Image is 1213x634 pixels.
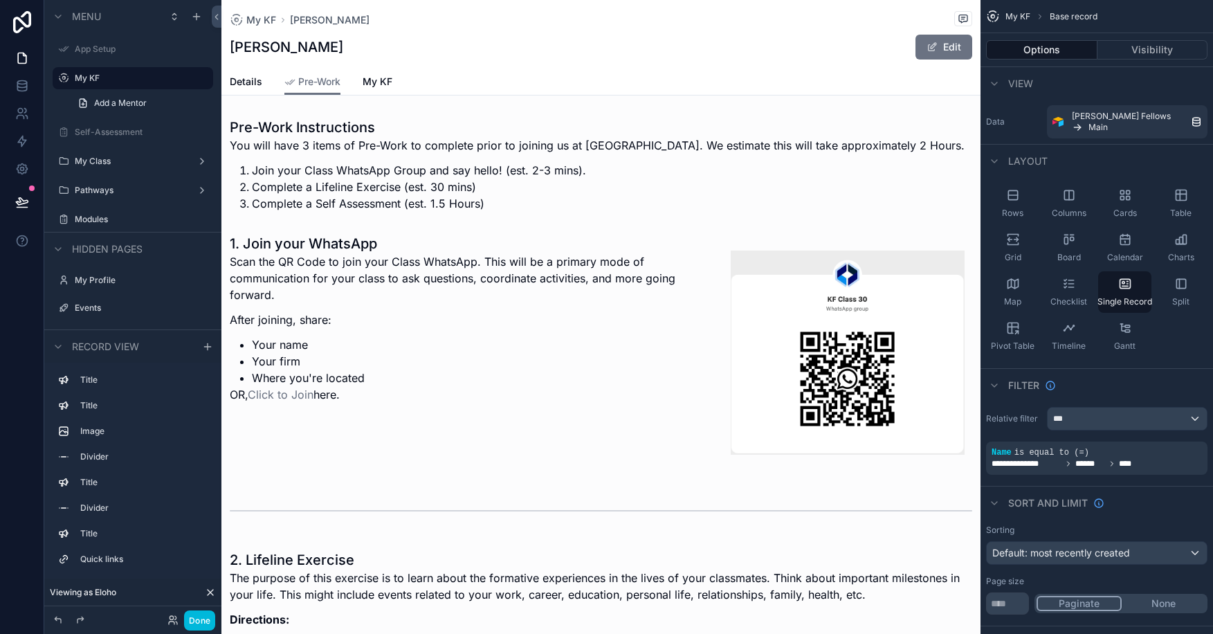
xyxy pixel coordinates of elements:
span: Add a Mentor [94,98,147,109]
label: Divider [80,451,202,462]
button: Calendar [1098,227,1151,269]
span: Map [1004,296,1021,307]
button: Done [184,610,215,631]
label: Modules [75,214,205,225]
span: Layout [1008,154,1048,168]
span: Charts [1168,252,1194,263]
div: scrollable content [44,363,221,584]
label: Title [80,528,202,539]
label: Title [80,374,202,386]
span: Hidden pages [72,242,143,256]
button: Table [1154,183,1207,224]
a: Add a Mentor [69,92,213,114]
span: Record view [72,340,139,354]
span: is equal to (=) [1014,448,1089,458]
button: Grid [986,227,1039,269]
button: Paginate [1037,596,1122,611]
button: Cards [1098,183,1151,224]
a: My KF [363,69,392,97]
button: Pivot Table [986,316,1039,357]
button: Gantt [1098,316,1151,357]
span: Calendar [1107,252,1143,263]
label: Relative filter [986,413,1041,424]
span: Checklist [1050,296,1087,307]
label: My Class [75,156,185,167]
button: Single Record [1098,271,1151,313]
label: My KF [75,73,205,84]
span: Gantt [1114,341,1136,352]
button: Rows [986,183,1039,224]
label: App Setup [75,44,205,55]
a: [PERSON_NAME] FellowsMain [1047,105,1207,138]
span: Sort And Limit [1008,496,1088,510]
span: [PERSON_NAME] Fellows [1072,111,1171,122]
span: Details [230,75,262,89]
label: Pathways [75,185,185,196]
button: Default: most recently created [986,541,1207,565]
a: Pre-Work [284,69,340,96]
span: Board [1057,252,1081,263]
span: Menu [72,10,101,24]
label: Sorting [986,525,1014,536]
button: Map [986,271,1039,313]
a: My KF [230,13,276,27]
button: None [1122,596,1205,611]
span: Viewing as Eloho [50,587,116,598]
span: Rows [1002,208,1023,219]
label: Divider [80,502,202,514]
img: Airtable Logo [1052,116,1064,127]
span: Single Record [1097,296,1152,307]
span: Base record [1050,11,1097,22]
span: Cards [1113,208,1137,219]
label: My Profile [75,275,205,286]
span: Timeline [1052,341,1086,352]
span: View [1008,77,1033,91]
span: Default: most recently created [992,547,1130,559]
a: [PERSON_NAME] [290,13,370,27]
button: Timeline [1042,316,1095,357]
label: Page size [986,576,1024,587]
label: Title [80,400,202,411]
button: Split [1154,271,1207,313]
button: Checklist [1042,271,1095,313]
span: My KF [1005,11,1030,22]
span: Grid [1005,252,1021,263]
button: Edit [915,35,972,60]
span: My KF [246,13,276,27]
h1: [PERSON_NAME] [230,37,343,57]
label: Title [80,477,202,488]
span: Columns [1052,208,1086,219]
span: Name [992,448,1012,458]
button: Options [986,40,1097,60]
button: Visibility [1097,40,1208,60]
span: Filter [1008,379,1039,392]
span: Table [1170,208,1192,219]
label: Events [75,302,205,314]
label: Image [80,426,202,437]
span: Pre-Work [298,75,340,89]
label: Self-Assessment [75,127,205,138]
span: My KF [363,75,392,89]
button: Columns [1042,183,1095,224]
label: Quick links [80,554,202,565]
span: Pivot Table [991,341,1034,352]
span: Main [1088,122,1108,133]
button: Charts [1154,227,1207,269]
a: Details [230,69,262,97]
label: Data [986,116,1041,127]
span: Split [1172,296,1189,307]
button: Board [1042,227,1095,269]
